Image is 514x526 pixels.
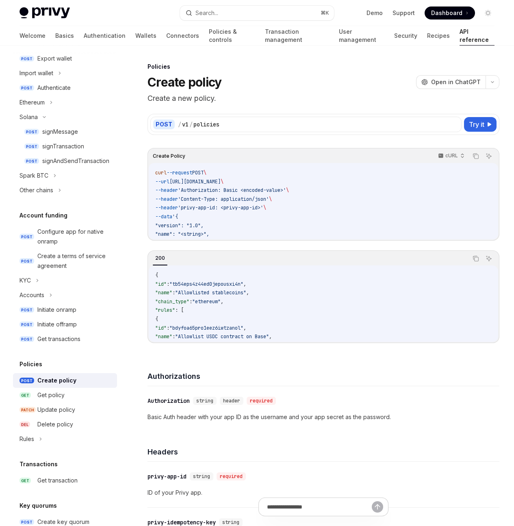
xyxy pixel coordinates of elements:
[20,322,34,328] span: POST
[372,501,383,513] button: Send message
[286,187,289,193] span: \
[20,258,34,264] span: POST
[269,333,272,340] span: ,
[13,124,117,139] a: POSTsignMessage
[167,325,169,331] span: :
[393,9,415,17] a: Support
[155,196,178,202] span: --header
[155,325,167,331] span: "id"
[13,302,117,317] a: POSTInitiate onramp
[172,289,175,296] span: :
[175,289,246,296] span: "Allowlisted stablecoins"
[37,390,65,400] div: Get policy
[147,488,499,498] p: ID of your Privy app.
[175,333,269,340] span: "Allowlist USDC contract on Base"
[471,151,481,161] button: Copy the contents from the code block
[484,151,494,161] button: Ask AI
[147,75,221,89] h1: Create policy
[481,7,494,20] button: Toggle dark mode
[37,251,112,271] div: Create a terms of service agreement
[37,419,73,429] div: Delete policy
[147,397,190,405] div: Authorization
[155,333,172,340] span: "name"
[166,26,199,46] a: Connectors
[20,68,53,78] div: Import wallet
[269,196,272,202] span: \
[321,10,329,16] span: ⌘ K
[20,519,34,525] span: POST
[37,376,76,385] div: Create policy
[192,298,221,305] span: "ethereum"
[13,417,117,432] a: DELDelete policy
[169,281,243,287] span: "tb54eps4z44ed0jepousxi4n"
[484,253,494,264] button: Ask AI
[24,129,39,135] span: POST
[37,305,76,315] div: Initiate onramp
[20,478,31,484] span: GET
[84,26,126,46] a: Authentication
[169,325,243,331] span: "bdyfoa65pro1eez6iwtzanol"
[172,213,178,220] span: '{
[37,227,112,246] div: Configure app for native onramp
[153,153,185,159] span: Create Policy
[155,222,204,229] span: "version": "1.0",
[20,112,38,122] div: Solana
[469,120,484,129] span: Try it
[431,78,481,86] span: Open in ChatGPT
[13,402,117,417] a: PATCHUpdate policy
[425,7,475,20] a: Dashboard
[20,185,53,195] div: Other chains
[20,26,46,46] a: Welcome
[147,412,499,422] p: Basic Auth header with your app ID as the username and your app secret as the password.
[42,156,109,166] div: signAndSendTransaction
[178,196,269,202] span: 'Content-Type: application/json'
[20,501,57,511] h5: Key quorums
[427,26,450,46] a: Recipes
[135,26,156,46] a: Wallets
[155,298,189,305] span: "chain_type"
[147,63,499,71] div: Policies
[221,298,223,305] span: ,
[37,334,80,344] div: Get transactions
[24,158,39,164] span: POST
[155,289,172,296] span: "name"
[13,249,117,273] a: POSTCreate a terms of service agreement
[445,152,458,159] p: cURL
[192,170,204,176] span: POST
[55,26,74,46] a: Basics
[209,26,255,46] a: Policies & controls
[155,281,167,287] span: "id"
[13,332,117,346] a: POSTGet transactions
[193,120,219,128] div: policies
[471,253,481,264] button: Copy the contents from the code block
[180,6,334,20] button: Search...⌘K
[175,307,184,313] span: : [
[20,407,36,413] span: PATCH
[193,473,210,480] span: string
[155,272,158,278] span: {
[247,397,276,405] div: required
[246,289,249,296] span: ,
[223,398,240,404] span: header
[204,170,206,176] span: \
[189,120,193,128] div: /
[460,26,494,46] a: API reference
[147,93,499,104] p: Create a new policy.
[37,476,78,485] div: Get transaction
[464,117,497,132] button: Try it
[243,325,246,331] span: ,
[155,204,178,211] span: --header
[42,141,84,151] div: signTransaction
[153,120,175,129] div: POST
[155,231,209,237] span: "name": "<string>",
[24,143,39,150] span: POST
[416,75,486,89] button: Open in ChatGPT
[20,422,30,428] span: DEL
[339,26,384,46] a: User management
[37,405,75,415] div: Update policy
[153,253,167,263] div: 200
[265,26,329,46] a: Transaction management
[20,7,70,19] img: light logo
[20,392,31,398] span: GET
[189,298,192,305] span: :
